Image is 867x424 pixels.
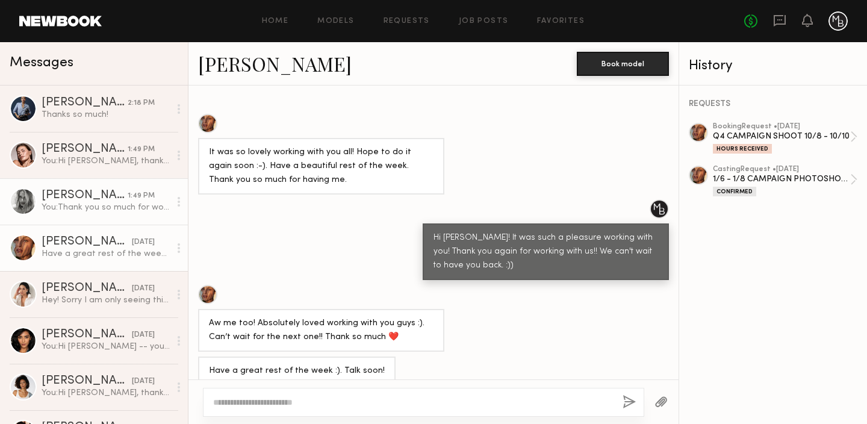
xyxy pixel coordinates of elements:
[209,317,433,344] div: Aw me too! Absolutely loved working with you guys :). Can’t wait for the next one!! Thank so much ❤️
[42,155,170,167] div: You: Hi [PERSON_NAME], thank you so much for working with us! It was such a pleasure!
[42,387,170,399] div: You: Hi [PERSON_NAME], thank you for the update. We will send the tape over to our casting team a...
[132,376,155,387] div: [DATE]
[42,341,170,352] div: You: Hi [PERSON_NAME] -- you can send a self-tape to [PERSON_NAME][EMAIL_ADDRESS][DOMAIN_NAME].
[317,17,354,25] a: Models
[713,187,756,196] div: Confirmed
[537,17,585,25] a: Favorites
[209,146,433,187] div: It was so lovely working with you all! Hope to do it again soon :-). Have a beautiful rest of the...
[42,202,170,213] div: You: Thank you so much for working with us. It was such a pleasure!
[713,131,850,142] div: Q4 CAMPAIGN SHOOT 10/8 - 10/10
[132,237,155,248] div: [DATE]
[42,109,170,120] div: Thanks so much!
[128,144,155,155] div: 1:49 PM
[433,231,658,273] div: Hi [PERSON_NAME]! It was such a pleasure working with you! Thank you again for working with us!! ...
[713,144,772,154] div: Hours Received
[42,97,128,109] div: [PERSON_NAME]
[42,190,128,202] div: [PERSON_NAME]
[42,282,132,295] div: [PERSON_NAME]
[577,52,669,76] button: Book model
[128,98,155,109] div: 2:18 PM
[42,143,128,155] div: [PERSON_NAME]
[198,51,352,76] a: [PERSON_NAME]
[713,166,850,173] div: casting Request • [DATE]
[42,236,132,248] div: [PERSON_NAME]
[459,17,509,25] a: Job Posts
[577,58,669,68] a: Book model
[713,166,857,196] a: castingRequest •[DATE]1/6 - 1/8 CAMPAIGN PHOTOSHOOTConfirmed
[42,375,132,387] div: [PERSON_NAME]
[689,100,857,108] div: REQUESTS
[132,329,155,341] div: [DATE]
[262,17,289,25] a: Home
[42,329,132,341] div: [PERSON_NAME]
[42,248,170,260] div: Have a great rest of the week :). Talk soon!
[42,295,170,306] div: Hey! Sorry I am only seeing this now. I am definitely interested. Is the shoot a few days?
[384,17,430,25] a: Requests
[713,123,850,131] div: booking Request • [DATE]
[209,364,385,378] div: Have a great rest of the week :). Talk soon!
[713,123,857,154] a: bookingRequest •[DATE]Q4 CAMPAIGN SHOOT 10/8 - 10/10Hours Received
[128,190,155,202] div: 1:49 PM
[689,59,857,73] div: History
[713,173,850,185] div: 1/6 - 1/8 CAMPAIGN PHOTOSHOOT
[10,56,73,70] span: Messages
[132,283,155,295] div: [DATE]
